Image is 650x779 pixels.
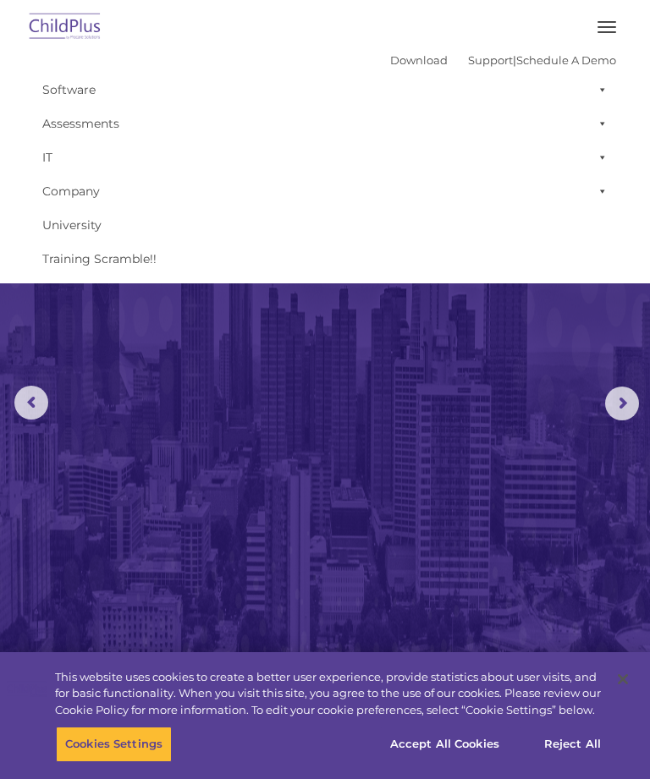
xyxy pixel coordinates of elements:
[34,73,616,107] a: Software
[390,53,616,67] font: |
[55,669,604,719] div: This website uses cookies to create a better user experience, provide statistics about user visit...
[56,727,172,762] button: Cookies Settings
[34,242,616,276] a: Training Scramble!!
[34,208,616,242] a: University
[25,8,105,47] img: ChildPlus by Procare Solutions
[390,53,448,67] a: Download
[516,53,616,67] a: Schedule A Demo
[34,174,616,208] a: Company
[604,661,642,698] button: Close
[468,53,513,67] a: Support
[34,107,616,140] a: Assessments
[381,727,509,762] button: Accept All Cookies
[520,727,625,762] button: Reject All
[34,140,616,174] a: IT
